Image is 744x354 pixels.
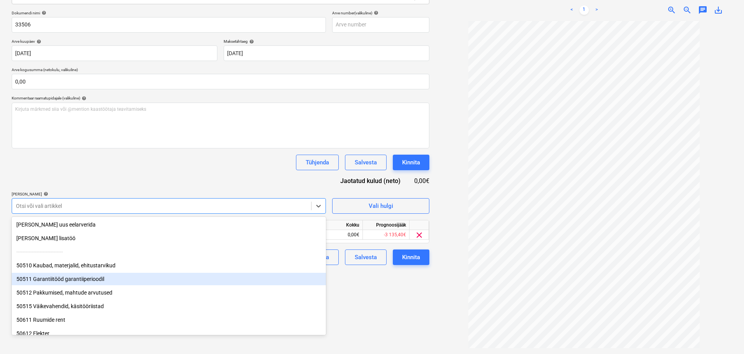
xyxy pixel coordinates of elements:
[12,10,326,16] div: Dokumendi nimi
[12,74,429,89] input: Arve kogusumma (netokulu, valikuline)
[12,300,326,312] div: 50515 Väikevahendid, käsitööriistad
[705,317,744,354] iframe: Chat Widget
[567,5,576,15] a: Previous page
[12,218,326,231] div: Lisa uus eelarverida
[12,96,429,101] div: Kommentaar raamatupidajale (valikuline)
[42,192,48,196] span: help
[80,96,86,101] span: help
[12,39,217,44] div: Arve kuupäev
[296,155,339,170] button: Tühjenda
[306,157,329,167] div: Tühjenda
[12,232,326,244] div: Lisa uus lisatöö
[683,5,692,15] span: zoom_out
[12,218,326,231] div: [PERSON_NAME] uus eelarverida
[592,5,601,15] a: Next page
[35,39,41,44] span: help
[393,155,429,170] button: Kinnita
[224,45,429,61] input: Tähtaega pole määratud
[316,230,363,240] div: 0,00€
[12,17,326,33] input: Dokumendi nimi
[714,5,723,15] span: save_alt
[12,246,326,258] div: ------------------------------
[12,45,217,61] input: Arve kuupäeva pole määratud.
[332,10,429,16] div: Arve number (valikuline)
[345,249,387,265] button: Salvesta
[345,155,387,170] button: Salvesta
[355,157,377,167] div: Salvesta
[248,39,254,44] span: help
[402,157,420,167] div: Kinnita
[355,252,377,262] div: Salvesta
[667,5,676,15] span: zoom_in
[40,10,46,15] span: help
[415,230,424,240] span: clear
[369,201,393,211] div: Vali hulgi
[316,220,363,230] div: Kokku
[12,192,326,197] div: [PERSON_NAME]
[332,198,429,214] button: Vali hulgi
[12,286,326,299] div: 50512 Pakkumised, mahtude arvutused
[12,67,429,74] p: Arve kogusumma (netokulu, valikuline)
[224,39,429,44] div: Maksetähtaeg
[12,232,326,244] div: [PERSON_NAME] lisatöö
[12,327,326,340] div: 50612 Elekter
[698,5,707,15] span: chat
[579,5,589,15] a: Page 1 is your current page
[393,249,429,265] button: Kinnita
[12,314,326,326] div: 50611 Ruumide rent
[12,273,326,285] div: 50511 Garantiitööd garantiiperioodil
[363,220,410,230] div: Prognoosijääk
[372,10,378,15] span: help
[363,230,410,240] div: -3 135,40€
[328,176,413,185] div: Jaotatud kulud (neto)
[12,259,326,272] div: 50510 Kaubad, materjalid, ehitustarvikud
[402,252,420,262] div: Kinnita
[413,176,429,185] div: 0,00€
[332,17,429,33] input: Arve number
